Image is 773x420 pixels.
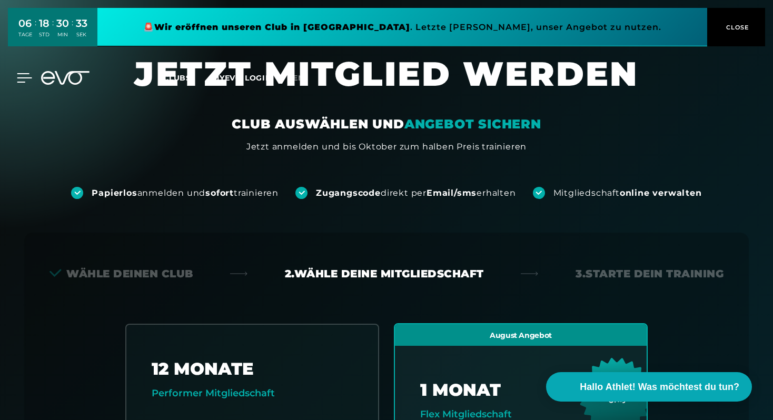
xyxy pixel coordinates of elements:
div: Jetzt anmelden und bis Oktober zum halben Preis trainieren [246,141,527,153]
span: en [293,73,304,83]
span: Clubs [163,73,191,83]
div: : [52,17,54,45]
em: ANGEBOT SICHERN [404,116,541,132]
div: TAGE [18,31,32,38]
button: Hallo Athlet! Was möchtest du tun? [546,372,752,402]
div: 33 [76,16,87,31]
strong: sofort [205,188,234,198]
div: Wähle deinen Club [49,266,193,281]
span: CLOSE [724,23,749,32]
div: 3. Starte dein Training [576,266,724,281]
a: en [293,72,317,84]
div: MIN [56,31,69,38]
strong: online verwalten [620,188,702,198]
div: direkt per erhalten [316,187,516,199]
strong: Papierlos [92,188,137,198]
button: CLOSE [707,8,765,46]
strong: Email/sms [427,188,477,198]
a: Clubs [163,73,212,83]
div: 2. Wähle deine Mitgliedschaft [285,266,484,281]
div: anmelden und trainieren [92,187,279,199]
a: MYEVO LOGIN [212,73,272,83]
div: STD [39,31,49,38]
span: Hallo Athlet! Was möchtest du tun? [580,380,739,394]
div: CLUB AUSWÄHLEN UND [232,116,541,133]
strong: Zugangscode [316,188,381,198]
div: Mitgliedschaft [553,187,702,199]
div: : [72,17,73,45]
div: 30 [56,16,69,31]
div: 06 [18,16,32,31]
div: : [35,17,36,45]
div: 18 [39,16,49,31]
div: SEK [76,31,87,38]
